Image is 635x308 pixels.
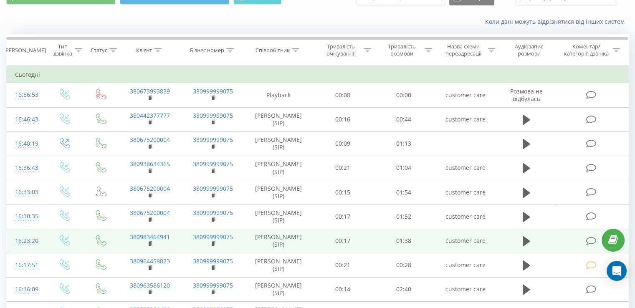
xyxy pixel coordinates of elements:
a: Коли дані можуть відрізнятися вiд інших систем [485,18,629,25]
span: Розмова не відбулась [510,87,543,103]
div: Тип дзвінка [53,43,72,57]
td: 01:13 [373,131,434,156]
td: 01:38 [373,229,434,253]
div: Назва схеми переадресації [442,43,486,57]
a: 380963586120 [130,281,170,289]
div: 16:17:51 [15,257,37,273]
div: Співробітник [256,47,290,54]
a: 380938634365 [130,160,170,168]
td: [PERSON_NAME] (SIP) [245,156,313,180]
a: 380983464941 [130,233,170,241]
div: [PERSON_NAME] [4,47,46,54]
td: 01:04 [373,156,434,180]
div: Бізнес номер [190,47,224,54]
td: customer care [434,180,497,204]
div: Клієнт [136,47,152,54]
td: 00:44 [373,107,434,131]
td: customer care [434,204,497,229]
a: 380999999075 [193,136,233,144]
a: 380442377777 [130,111,170,119]
div: Тривалість очікування [320,43,362,57]
div: 16:40:19 [15,136,37,152]
td: 00:00 [373,83,434,107]
a: 380675200004 [130,209,170,217]
td: 00:15 [313,180,373,204]
td: customer care [434,229,497,253]
div: 16:46:43 [15,111,37,128]
a: 380999999075 [193,111,233,119]
td: 00:09 [313,131,373,156]
div: Аудіозапис розмови [505,43,554,57]
td: 00:17 [313,204,373,229]
td: Сьогодні [7,66,629,83]
div: 16:36:43 [15,160,37,176]
td: [PERSON_NAME] (SIP) [245,131,313,156]
td: 00:08 [313,83,373,107]
a: 380675200004 [130,184,170,192]
a: 380673993839 [130,87,170,95]
div: Коментар/категорія дзвінка [562,43,610,57]
td: 00:17 [313,229,373,253]
a: 380999999075 [193,281,233,289]
td: [PERSON_NAME] (SIP) [245,180,313,204]
a: 380999999075 [193,160,233,168]
a: 380964458823 [130,257,170,265]
td: 00:14 [313,277,373,301]
td: 00:21 [313,156,373,180]
div: Тривалість розмови [381,43,422,57]
div: 16:23:20 [15,233,37,249]
td: 01:54 [373,180,434,204]
td: 00:21 [313,253,373,277]
td: 02:40 [373,277,434,301]
td: 00:16 [313,107,373,131]
a: 380999999075 [193,184,233,192]
a: 380999999075 [193,233,233,241]
a: 380999999075 [193,209,233,217]
div: Open Intercom Messenger [607,261,627,281]
td: 00:28 [373,253,434,277]
div: 16:33:03 [15,184,37,200]
td: 01:52 [373,204,434,229]
td: customer care [434,83,497,107]
div: 16:16:09 [15,281,37,298]
div: Статус [91,47,107,54]
td: [PERSON_NAME] (SIP) [245,204,313,229]
a: 380999999075 [193,87,233,95]
td: customer care [434,107,497,131]
td: customer care [434,277,497,301]
td: [PERSON_NAME] (SIP) [245,229,313,253]
td: [PERSON_NAME] (SIP) [245,277,313,301]
a: 380999999075 [193,257,233,265]
div: 16:56:53 [15,87,37,103]
td: [PERSON_NAME] (SIP) [245,253,313,277]
td: Playback [245,83,313,107]
div: 16:30:35 [15,208,37,225]
a: 380675200004 [130,136,170,144]
td: customer care [434,156,497,180]
td: customer care [434,253,497,277]
td: [PERSON_NAME] (SIP) [245,107,313,131]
